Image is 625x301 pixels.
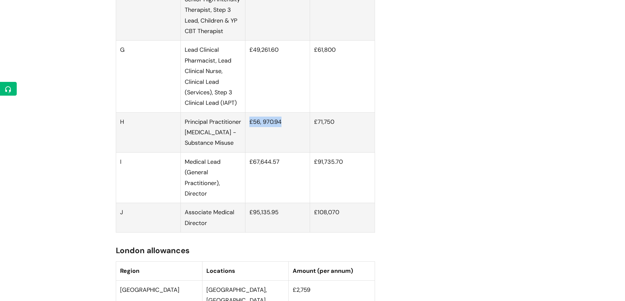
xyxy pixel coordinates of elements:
td: H [116,112,180,152]
td: Associate Medical Director [180,203,245,233]
td: £56, 970.94 [245,112,310,152]
th: Locations [202,262,288,280]
td: £108,070 [310,203,375,233]
td: £91,735.70 [310,152,375,203]
td: £61,800 [310,41,375,112]
span: London allowances [116,245,190,255]
th: Amount (per annum) [288,262,375,280]
th: Region [116,262,202,280]
td: £67,644.57 [245,152,310,203]
td: £71,750 [310,112,375,152]
td: Medical Lead (General Practitioner), Director [180,152,245,203]
td: I [116,152,180,203]
td: Lead Clinical Pharmacist, Lead Clinical Nurse, Clinical Lead (Services), Step 3 Clinical Lead (IAPT) [180,41,245,112]
td: Principal Practitioner [MEDICAL_DATA] - Substance Misuse [180,112,245,152]
td: £49,261.60 [245,41,310,112]
td: £95,135.95 [245,203,310,233]
td: J [116,203,180,233]
td: G [116,41,180,112]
